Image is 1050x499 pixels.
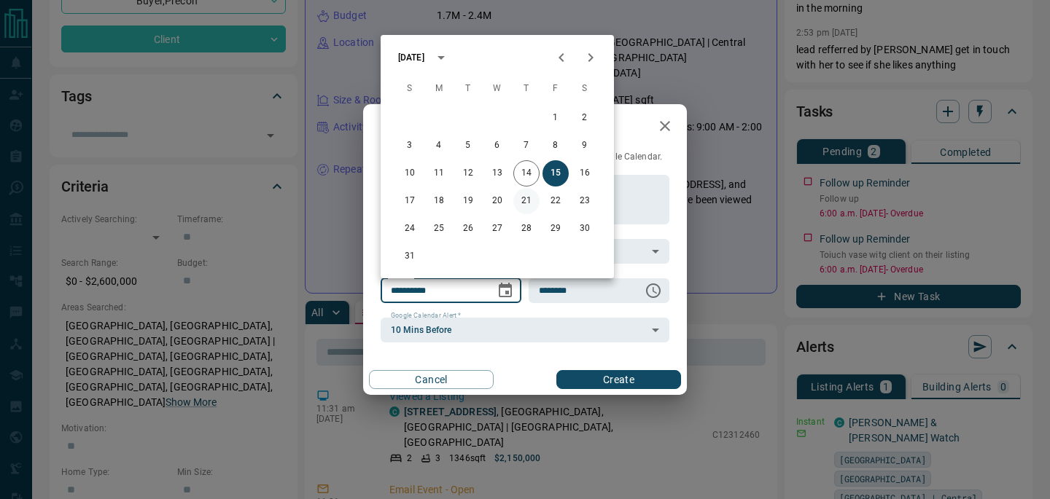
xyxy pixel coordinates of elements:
[547,43,576,72] button: Previous month
[369,370,494,389] button: Cancel
[491,276,520,305] button: Choose date, selected date is Aug 15, 2025
[455,133,481,159] button: 5
[513,133,540,159] button: 7
[513,188,540,214] button: 21
[572,74,598,103] span: Saturday
[391,311,461,321] label: Google Calendar Alert
[397,133,423,159] button: 3
[391,272,409,281] label: Date
[484,188,510,214] button: 20
[397,160,423,186] button: 10
[572,105,598,131] button: 2
[513,216,540,242] button: 28
[572,216,598,242] button: 30
[426,133,452,159] button: 4
[397,74,423,103] span: Sunday
[484,133,510,159] button: 6
[398,51,424,64] div: [DATE]
[513,160,540,186] button: 14
[455,160,481,186] button: 12
[556,370,681,389] button: Create
[363,104,461,151] h2: New Task
[455,216,481,242] button: 26
[426,74,452,103] span: Monday
[572,188,598,214] button: 23
[542,160,569,186] button: 15
[572,160,598,186] button: 16
[542,188,569,214] button: 22
[513,74,540,103] span: Thursday
[484,160,510,186] button: 13
[397,243,423,270] button: 31
[542,216,569,242] button: 29
[455,188,481,214] button: 19
[539,272,558,281] label: Time
[576,43,605,72] button: Next month
[484,74,510,103] span: Wednesday
[484,216,510,242] button: 27
[542,74,569,103] span: Friday
[542,133,569,159] button: 8
[572,133,598,159] button: 9
[639,276,668,305] button: Choose time, selected time is 6:00 AM
[426,160,452,186] button: 11
[455,74,481,103] span: Tuesday
[426,216,452,242] button: 25
[381,318,669,342] div: 10 Mins Before
[397,188,423,214] button: 17
[397,216,423,242] button: 24
[542,105,569,131] button: 1
[429,45,454,70] button: calendar view is open, switch to year view
[426,188,452,214] button: 18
